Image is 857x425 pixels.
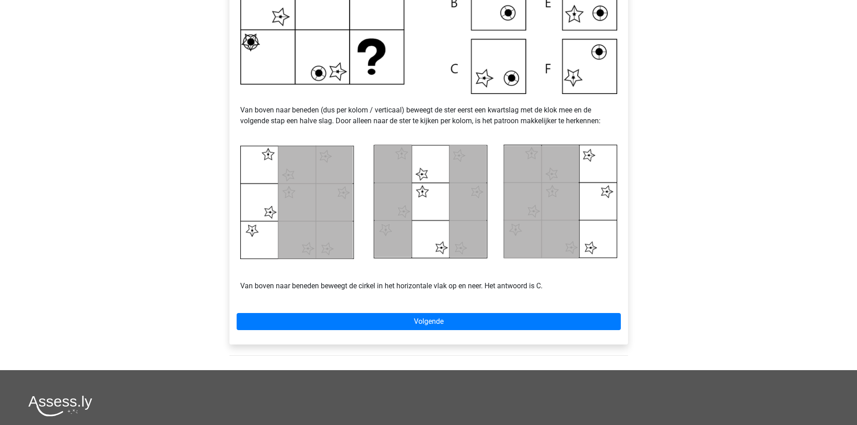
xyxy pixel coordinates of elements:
[240,144,617,259] img: Voorbeeld3_2.png
[28,395,92,416] img: Assessly logo
[237,313,621,330] a: Volgende
[240,259,617,291] p: Van boven naar beneden beweegt de cirkel in het horizontale vlak op en neer. Het antwoord is C.
[240,94,617,137] p: Van boven naar beneden (dus per kolom / verticaal) beweegt de ster eerst een kwartslag met de klo...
